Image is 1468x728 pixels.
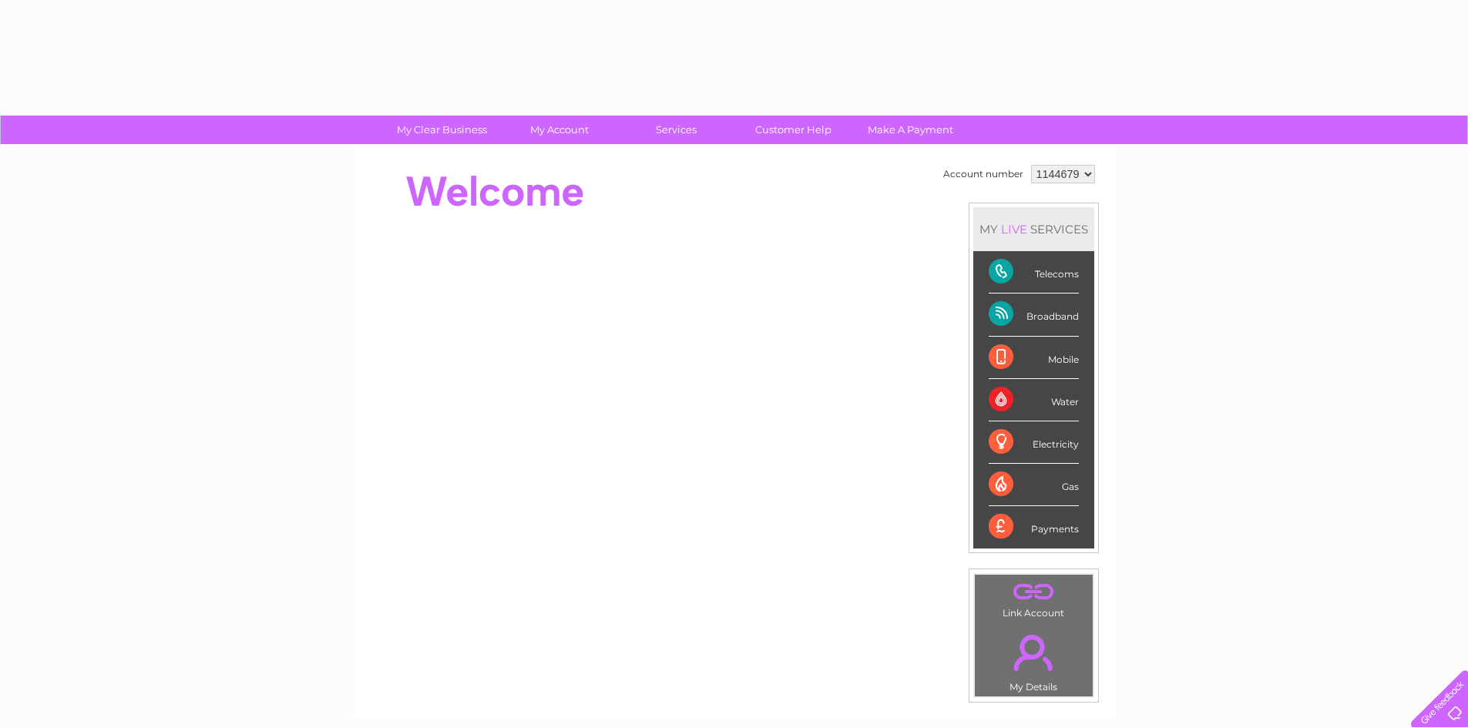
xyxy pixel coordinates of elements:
[730,116,857,144] a: Customer Help
[989,421,1079,464] div: Electricity
[989,506,1079,548] div: Payments
[974,622,1093,697] td: My Details
[989,251,1079,294] div: Telecoms
[847,116,974,144] a: Make A Payment
[378,116,506,144] a: My Clear Business
[979,579,1089,606] a: .
[998,222,1030,237] div: LIVE
[989,294,1079,336] div: Broadband
[974,574,1093,622] td: Link Account
[613,116,740,144] a: Services
[979,626,1089,679] a: .
[989,464,1079,506] div: Gas
[495,116,623,144] a: My Account
[973,207,1094,251] div: MY SERVICES
[989,337,1079,379] div: Mobile
[939,161,1027,187] td: Account number
[989,379,1079,421] div: Water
